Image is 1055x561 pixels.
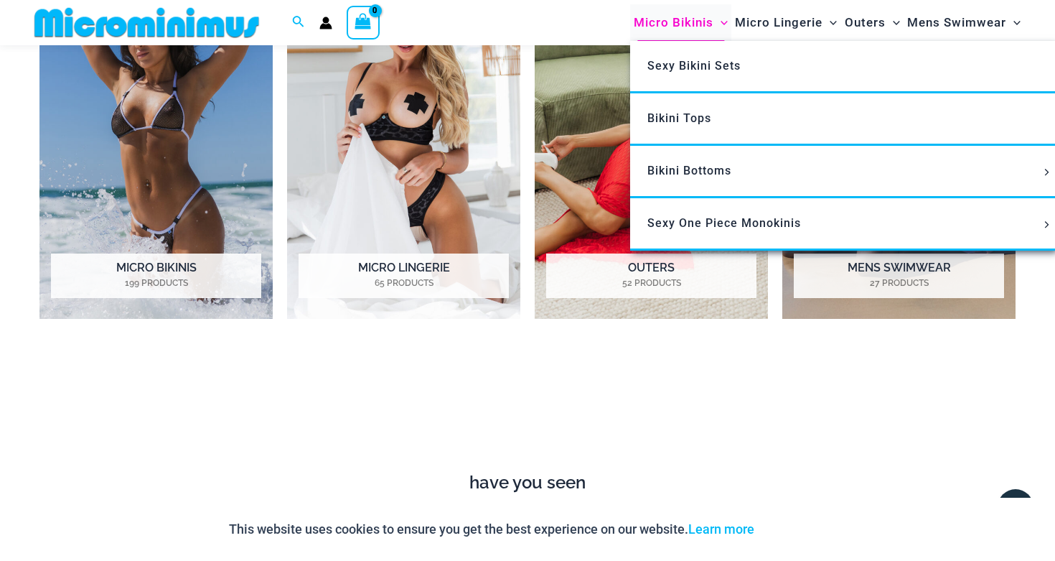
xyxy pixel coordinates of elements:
[647,59,741,73] span: Sexy Bikini Sets
[51,254,261,298] h2: Micro Bikinis
[299,254,509,298] h2: Micro Lingerie
[647,216,801,230] span: Sexy One Piece Monokinis
[765,512,826,547] button: Accept
[713,4,728,41] span: Menu Toggle
[1039,169,1055,176] span: Menu Toggle
[546,277,756,289] mark: 52 Products
[794,277,1004,289] mark: 27 Products
[731,4,840,41] a: Micro LingerieMenu ToggleMenu Toggle
[634,4,713,41] span: Micro Bikinis
[29,6,265,39] img: MM SHOP LOGO FLAT
[51,277,261,289] mark: 199 Products
[1039,221,1055,228] span: Menu Toggle
[630,4,731,41] a: Micro BikinisMenu ToggleMenu Toggle
[904,4,1024,41] a: Mens SwimwearMenu ToggleMenu Toggle
[907,4,1006,41] span: Mens Swimwear
[546,254,756,298] h2: Outers
[229,519,754,540] p: This website uses cookies to ensure you get the best experience on our website.
[29,473,1026,493] h4: have you seen
[735,4,822,41] span: Micro Lingerie
[292,14,305,32] a: Search icon link
[794,254,1004,298] h2: Mens Swimwear
[886,4,900,41] span: Menu Toggle
[347,6,380,39] a: View Shopping Cart, empty
[688,521,754,537] a: Learn more
[1006,4,1021,41] span: Menu Toggle
[319,17,332,29] a: Account icon link
[628,2,1026,43] nav: Site Navigation
[647,164,731,177] span: Bikini Bottoms
[39,357,1016,465] iframe: TrustedSite Certified
[822,4,837,41] span: Menu Toggle
[845,4,886,41] span: Outers
[299,277,509,289] mark: 65 Products
[841,4,904,41] a: OutersMenu ToggleMenu Toggle
[647,111,711,125] span: Bikini Tops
